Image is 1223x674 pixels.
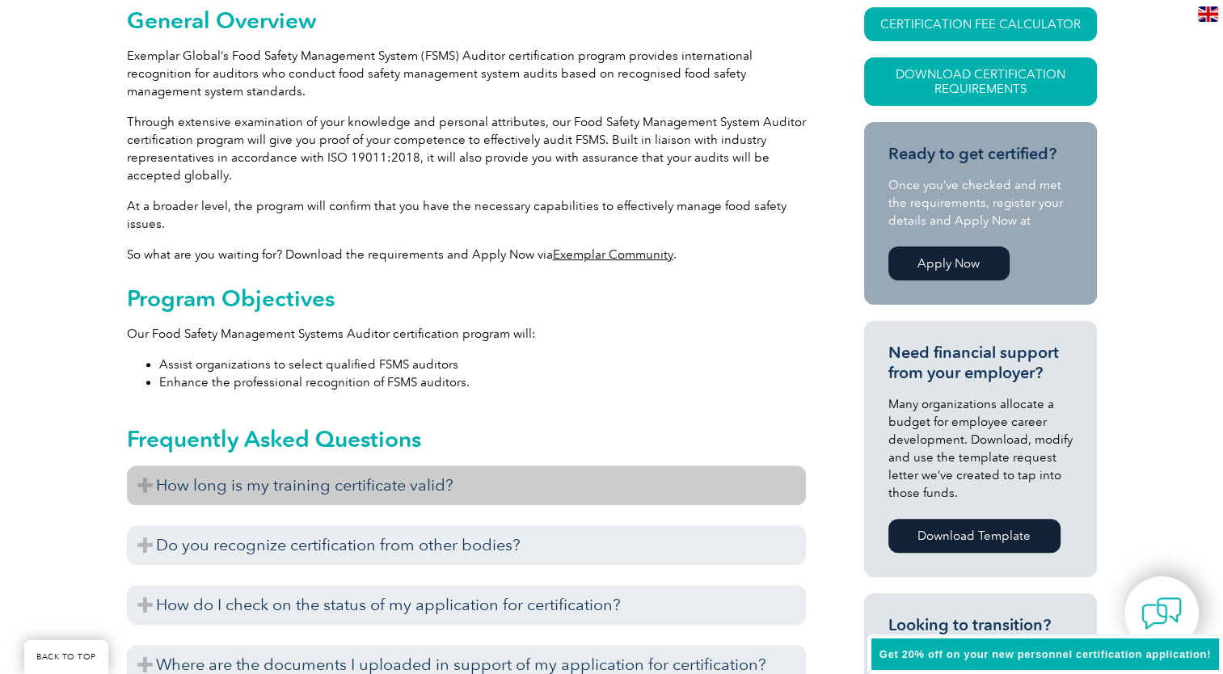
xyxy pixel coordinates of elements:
h3: How do I check on the status of my application for certification? [127,585,806,625]
li: Enhance the professional recognition of FSMS auditors. [159,373,806,391]
h3: Looking to transition? [888,615,1073,635]
p: At a broader level, the program will confirm that you have the necessary capabilities to effectiv... [127,197,806,233]
h2: General Overview [127,7,806,33]
a: BACK TO TOP [24,640,108,674]
p: Exemplar Global’s Food Safety Management System (FSMS) Auditor certification program provides int... [127,47,806,100]
p: Our Food Safety Management Systems Auditor certification program will: [127,325,806,343]
a: Download Template [888,519,1061,553]
h3: Do you recognize certification from other bodies? [127,525,806,565]
a: CERTIFICATION FEE CALCULATOR [864,7,1097,41]
p: Through extensive examination of your knowledge and personal attributes, our Food Safety Manageme... [127,113,806,184]
h3: Need financial support from your employer? [888,343,1073,383]
span: Get 20% off on your new personnel certification application! [879,648,1211,660]
p: Many organizations allocate a budget for employee career development. Download, modify and use th... [888,395,1073,502]
h3: Ready to get certified? [888,144,1073,164]
a: Exemplar Community [553,247,673,262]
h3: How long is my training certificate valid? [127,465,806,505]
p: Once you’ve checked and met the requirements, register your details and Apply Now at [888,176,1073,230]
img: en [1198,6,1218,22]
li: Assist organizations to select qualified FSMS auditors [159,356,806,373]
h2: Program Objectives [127,285,806,311]
a: Download Certification Requirements [864,57,1097,106]
a: Apply Now [888,246,1010,280]
img: contact-chat.png [1141,593,1182,634]
p: So what are you waiting for? Download the requirements and Apply Now via . [127,246,806,263]
h2: Frequently Asked Questions [127,426,806,452]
